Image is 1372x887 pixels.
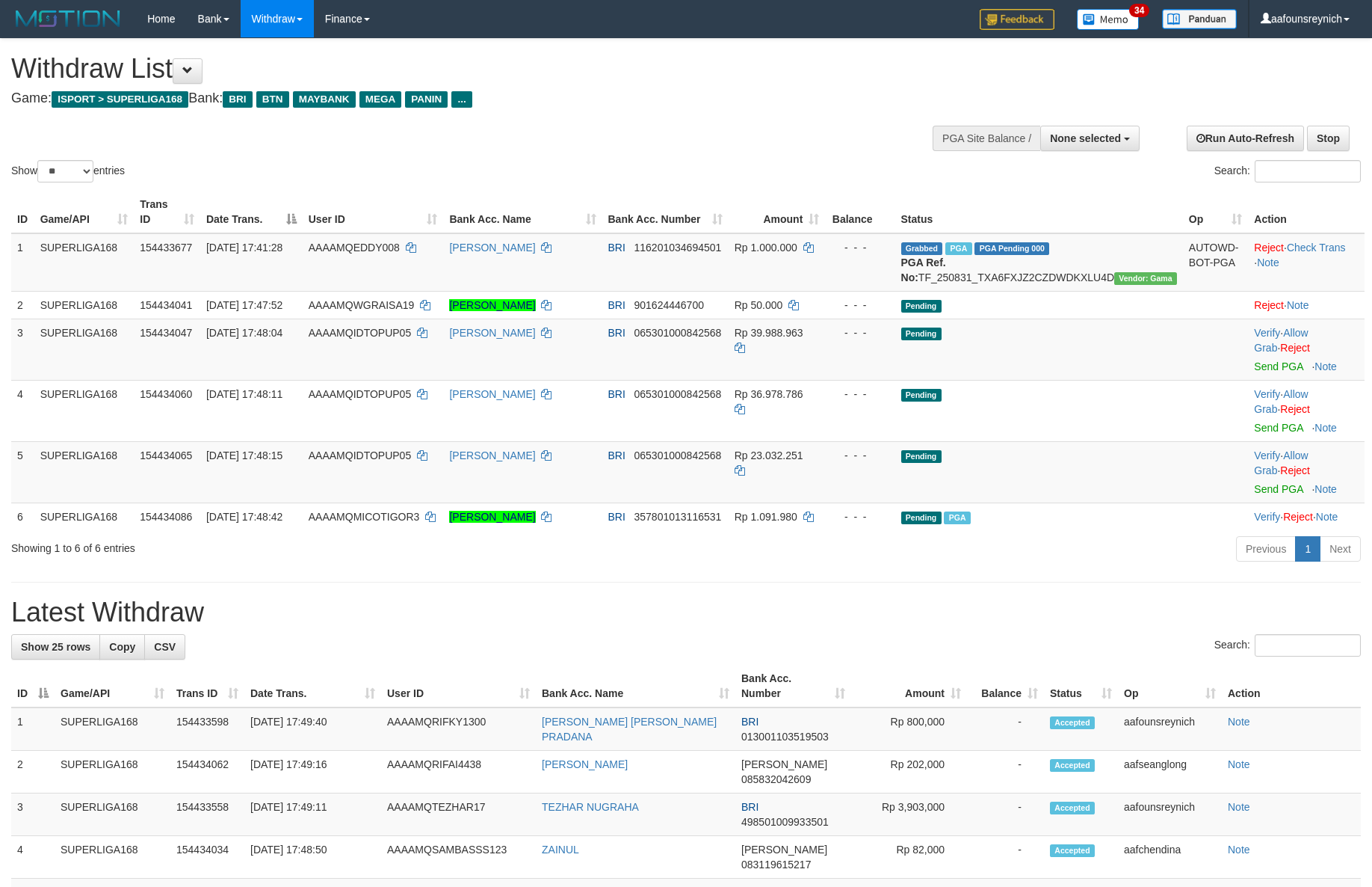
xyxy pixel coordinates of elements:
span: 154434060 [140,388,192,400]
button: None selected [1040,126,1140,151]
td: 4 [11,836,55,879]
span: MAYBANK [293,91,356,108]
td: 2 [11,751,55,794]
span: AAAAMQEDDY008 [309,242,400,254]
td: 1 [11,708,55,751]
span: BRI [741,716,758,728]
span: [DATE] 17:47:52 [206,299,282,311]
span: BTN [256,91,289,108]
td: Rp 800,000 [851,708,967,751]
span: Copy 116201034694501 to clipboard [634,242,722,254]
div: PGA Site Balance / [933,126,1040,151]
span: Copy 065301000842568 to clipboard [634,388,722,400]
a: Verify [1254,327,1280,339]
a: Copy [99,634,145,660]
span: [DATE] 17:48:04 [206,327,282,339]
td: aafchendina [1118,836,1222,879]
td: [DATE] 17:49:40 [244,708,381,751]
span: MEGA [359,91,402,108]
span: 154434041 [140,299,192,311]
th: Action [1248,191,1365,233]
th: Bank Acc. Name: activate to sort column ascending [536,665,735,708]
span: Marked by aafsengchandara [944,512,970,524]
span: [DATE] 17:48:11 [206,388,282,400]
span: Accepted [1050,844,1095,857]
th: Bank Acc. Number: activate to sort column ascending [602,191,729,233]
td: 154433598 [170,708,244,751]
a: Note [1228,716,1250,728]
span: BRI [608,299,625,311]
td: aafounsreynich [1118,794,1222,836]
a: [PERSON_NAME] [449,327,535,339]
span: BRI [608,327,625,339]
span: BRI [223,91,252,108]
span: PANIN [405,91,448,108]
th: Date Trans.: activate to sort column ascending [244,665,381,708]
label: Search: [1214,634,1361,657]
b: PGA Ref. No: [901,257,946,283]
a: Note [1228,758,1250,770]
a: CSV [144,634,185,660]
td: - [967,708,1044,751]
a: Verify [1254,511,1280,523]
td: AUTOWD-BOT-PGA [1183,233,1248,292]
td: 3 [11,794,55,836]
span: Copy 085832042609 to clipboard [741,773,811,785]
th: Action [1222,665,1361,708]
span: [DATE] 17:48:15 [206,449,282,461]
img: Feedback.jpg [980,9,1054,30]
a: [PERSON_NAME] [449,449,535,461]
td: SUPERLIGA168 [34,380,135,441]
td: SUPERLIGA168 [55,794,170,836]
span: Rp 1.091.980 [735,511,797,523]
td: SUPERLIGA168 [34,503,135,530]
td: 154434034 [170,836,244,879]
a: Run Auto-Refresh [1187,126,1304,151]
th: Balance [825,191,894,233]
a: ZAINUL [542,844,579,856]
a: Reject [1283,511,1313,523]
span: Rp 50.000 [735,299,783,311]
th: Status: activate to sort column ascending [1044,665,1118,708]
span: Rp 1.000.000 [735,242,797,254]
td: AAAAMQRIFAI4438 [381,751,536,794]
td: TF_250831_TXA6FXJZ2CZDWDKXLU4D [895,233,1183,292]
a: Reject [1280,403,1310,415]
img: Button%20Memo.svg [1077,9,1140,30]
th: Game/API: activate to sort column ascending [55,665,170,708]
span: AAAAMQIDTOPUP05 [309,388,411,400]
span: AAAAMQIDTOPUP05 [309,327,411,339]
span: PGA Pending [974,242,1049,255]
td: 1 [11,233,34,292]
span: Pending [901,328,942,340]
th: Bank Acc. Name: activate to sort column ascending [443,191,602,233]
td: · · [1248,380,1365,441]
th: ID: activate to sort column descending [11,665,55,708]
span: ... [451,91,472,108]
div: - - - [831,387,889,402]
span: Accepted [1050,802,1095,814]
td: Rp 202,000 [851,751,967,794]
a: Note [1287,299,1309,311]
td: [DATE] 17:48:50 [244,836,381,879]
span: [DATE] 17:41:28 [206,242,282,254]
a: 1 [1295,536,1320,562]
div: - - - [831,325,889,340]
a: Reject [1254,242,1284,254]
th: Balance: activate to sort column ascending [967,665,1044,708]
a: TEZHAR NUGRAHA [542,801,639,813]
td: 3 [11,319,34,380]
a: Allow Grab [1254,449,1308,476]
span: Copy 065301000842568 to clipboard [634,449,722,461]
span: BRI [608,388,625,400]
a: Reject [1280,464,1310,476]
a: Send PGA [1254,360,1303,372]
a: Note [1228,844,1250,856]
span: [DATE] 17:48:42 [206,511,282,523]
a: Stop [1307,126,1350,151]
td: SUPERLIGA168 [34,233,135,292]
span: Pending [901,450,942,463]
td: - [967,836,1044,879]
span: Pending [901,300,942,313]
a: Next [1320,536,1361,562]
